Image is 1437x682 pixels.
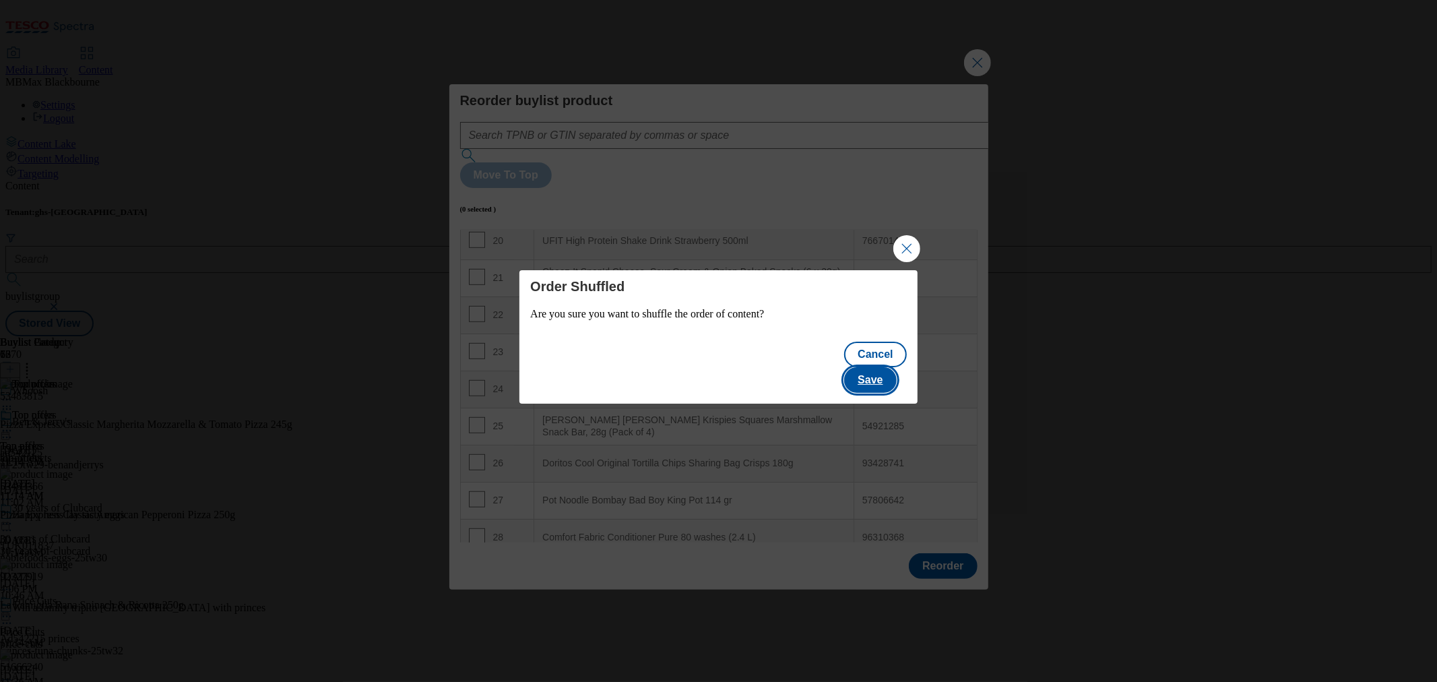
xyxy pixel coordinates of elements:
button: Save [844,367,896,393]
p: Are you sure you want to shuffle the order of content? [530,308,907,320]
div: Modal [519,270,918,404]
button: Close Modal [893,235,920,262]
button: Cancel [844,342,906,367]
h4: Order Shuffled [530,278,907,294]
